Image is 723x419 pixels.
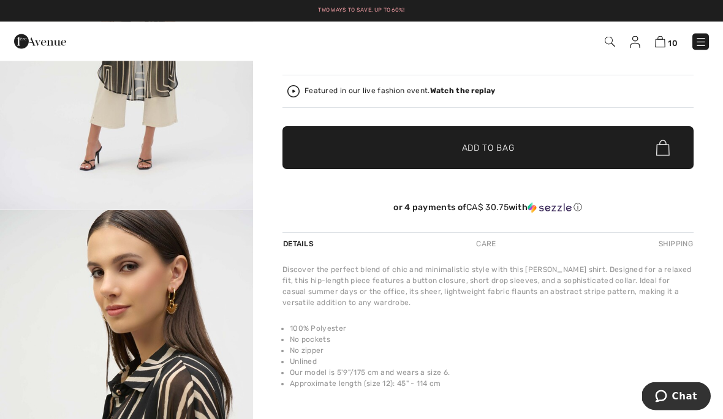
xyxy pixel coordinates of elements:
[290,334,694,345] li: No pockets
[528,203,572,214] img: Sezzle
[290,345,694,357] li: No zipper
[642,382,711,413] iframe: Opens a widget where you can chat to one of our agents
[656,233,694,255] div: Shipping
[668,39,678,48] span: 10
[318,7,404,13] a: Two ways to save. Up to 60%!
[305,88,495,96] div: Featured in our live fashion event.
[695,36,707,48] img: Menu
[630,36,640,48] img: My Info
[282,265,694,309] div: Discover the perfect blend of chic and minimalistic style with this [PERSON_NAME] shirt. Designed...
[430,87,496,96] strong: Watch the replay
[14,35,66,47] a: 1ère Avenue
[282,203,694,218] div: or 4 payments ofCA$ 30.75withSezzle Click to learn more about Sezzle
[290,368,694,379] li: Our model is 5'9"/175 cm and wears a size 6.
[605,37,615,47] img: Search
[282,203,694,214] div: or 4 payments of with
[290,323,694,334] li: 100% Polyester
[656,140,670,156] img: Bag.svg
[14,29,66,54] img: 1ère Avenue
[282,127,694,170] button: Add to Bag
[287,86,300,98] img: Watch the replay
[655,34,678,49] a: 10
[282,233,317,255] div: Details
[466,203,509,213] span: CA$ 30.75
[655,36,665,48] img: Shopping Bag
[290,357,694,368] li: Unlined
[466,233,506,255] div: Care
[290,379,694,390] li: Approximate length (size 12): 45" - 114 cm
[462,142,515,155] span: Add to Bag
